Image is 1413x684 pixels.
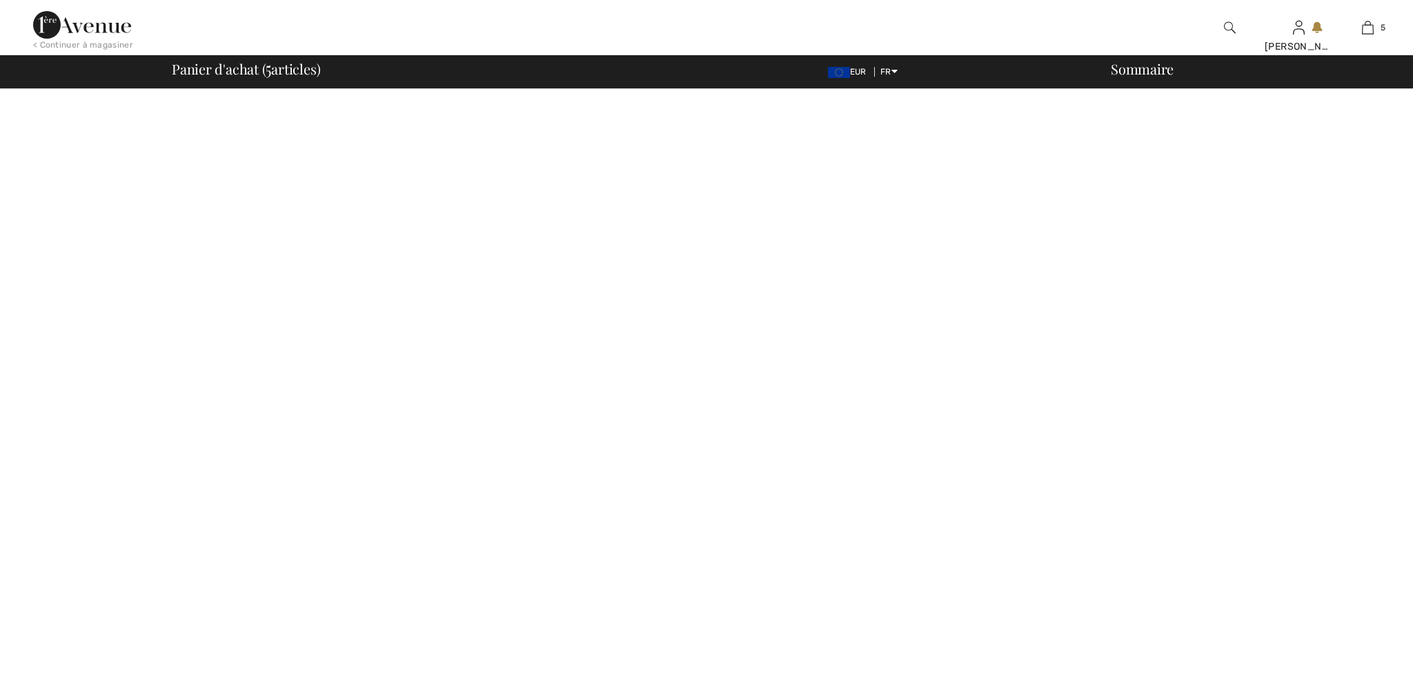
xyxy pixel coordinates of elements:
a: 5 [1334,19,1401,36]
img: recherche [1224,19,1236,36]
span: EUR [828,67,872,77]
div: < Continuer à magasiner [33,39,133,51]
span: 5 [1381,21,1385,34]
img: 1ère Avenue [33,11,131,39]
span: 5 [266,59,271,77]
img: Mes infos [1293,19,1305,36]
div: [PERSON_NAME] [1265,39,1332,54]
a: Se connecter [1293,21,1305,34]
span: FR [880,67,898,77]
img: Mon panier [1362,19,1374,36]
img: Euro [828,67,850,78]
span: Panier d'achat ( articles) [172,62,320,76]
div: Sommaire [1094,62,1405,76]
